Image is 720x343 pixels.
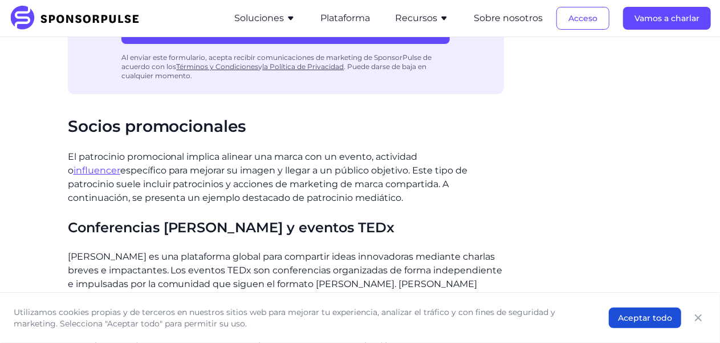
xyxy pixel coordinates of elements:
[234,13,284,23] font: Soluciones
[68,116,246,136] font: Socios promocionales
[68,251,503,317] font: [PERSON_NAME] es una plataforma global para compartir ideas innovadoras mediante charlas breves e...
[68,219,395,236] font: Conferencias [PERSON_NAME] y eventos TEDx
[395,11,449,25] button: Recursos
[258,62,262,71] font: y
[176,62,258,71] a: Términos y Condiciones
[395,13,437,23] font: Recursos
[609,308,681,328] button: Aceptar todo
[320,11,370,25] button: Plataforma
[68,151,418,176] font: El patrocinio promocional implica alinear una marca con un evento, actividad o
[320,13,370,23] a: Plataforma
[634,13,699,23] font: Vamos a charlar
[474,11,543,25] button: Sobre nosotros
[623,7,711,30] button: Vamos a charlar
[568,13,597,23] font: Acceso
[74,165,120,176] a: influencer
[262,62,344,71] a: la Política de Privacidad
[618,313,672,323] font: Aceptar todo
[121,62,426,80] font: . Puede darse de baja en cualquier momento.
[14,307,555,329] font: Utilizamos cookies propias y de terceros en nuestros sitios web para mejorar tu experiencia, anal...
[121,53,432,71] font: Al enviar este formulario, acepta recibir comunicaciones de marketing de SponsorPulse de acuerdo ...
[556,13,609,23] a: Acceso
[474,13,543,23] a: Sobre nosotros
[267,27,304,38] font: Entregar
[9,6,148,31] img: PatrocinadorPulse
[663,288,720,343] div: Widget de chat
[234,11,295,25] button: Soluciones
[623,13,711,23] a: Vamos a charlar
[68,165,468,203] font: específico para mejorar su imagen y llegar a un público objetivo. Este tipo de patrocinio suele i...
[556,7,609,30] button: Acceso
[663,288,720,343] iframe: Chat Widget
